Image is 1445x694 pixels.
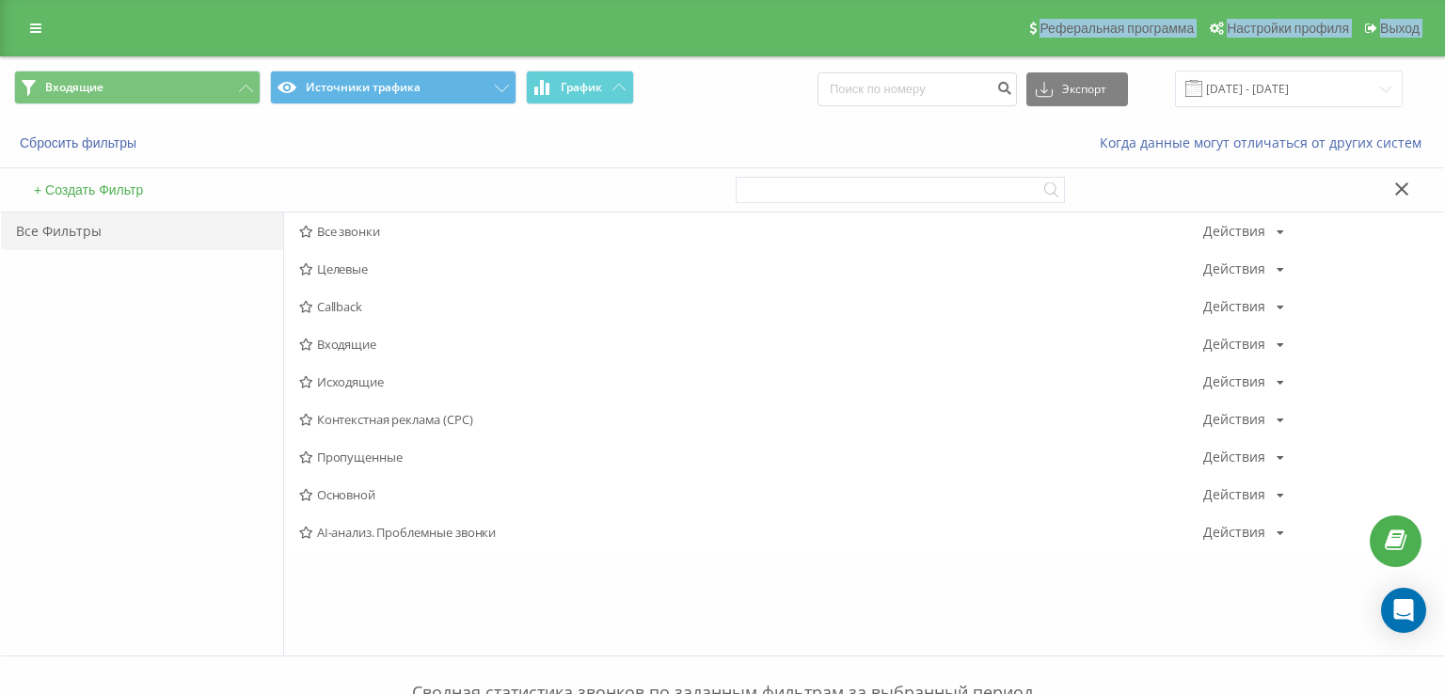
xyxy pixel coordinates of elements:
[1203,450,1265,464] div: Действия
[14,134,146,151] button: Сбросить фильтры
[1203,488,1265,501] div: Действия
[1227,21,1349,36] span: Настройки профиля
[1026,72,1128,106] button: Экспорт
[1,213,283,250] div: Все Фильтры
[1381,588,1426,633] div: Open Intercom Messenger
[299,488,1203,501] span: Основной
[561,81,602,94] span: График
[1203,300,1265,313] div: Действия
[299,262,1203,276] span: Целевые
[299,375,1203,388] span: Исходящие
[526,71,634,104] button: График
[1203,225,1265,238] div: Действия
[1389,181,1416,200] button: Закрыть
[28,181,149,198] button: + Создать Фильтр
[1380,21,1420,36] span: Выход
[14,71,261,104] button: Входящие
[1203,262,1265,276] div: Действия
[299,300,1203,313] span: Callback
[1203,526,1265,539] div: Действия
[818,72,1017,106] input: Поиск по номеру
[1203,413,1265,426] div: Действия
[1100,134,1431,151] a: Когда данные могут отличаться от других систем
[299,413,1203,426] span: Контекстная реклама (CPC)
[1203,375,1265,388] div: Действия
[299,338,1203,351] span: Входящие
[270,71,516,104] button: Источники трафика
[299,225,1203,238] span: Все звонки
[299,526,1203,539] span: AI-анализ. Проблемные звонки
[45,80,103,95] span: Входящие
[1040,21,1194,36] span: Реферальная программа
[1203,338,1265,351] div: Действия
[299,450,1203,464] span: Пропущенные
